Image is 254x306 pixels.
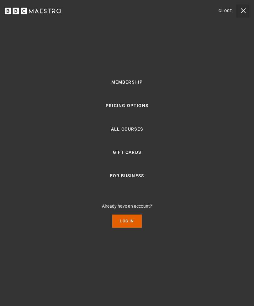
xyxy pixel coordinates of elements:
[112,215,141,228] a: Log In
[111,126,143,133] a: All Courses
[5,6,61,16] svg: BBC Maestro
[106,102,148,110] a: Pricing Options
[102,203,152,210] p: Already have an account?
[110,172,144,180] a: For business
[111,79,143,86] a: Membership
[219,4,249,18] button: Toggle navigation
[113,149,141,156] a: Gift Cards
